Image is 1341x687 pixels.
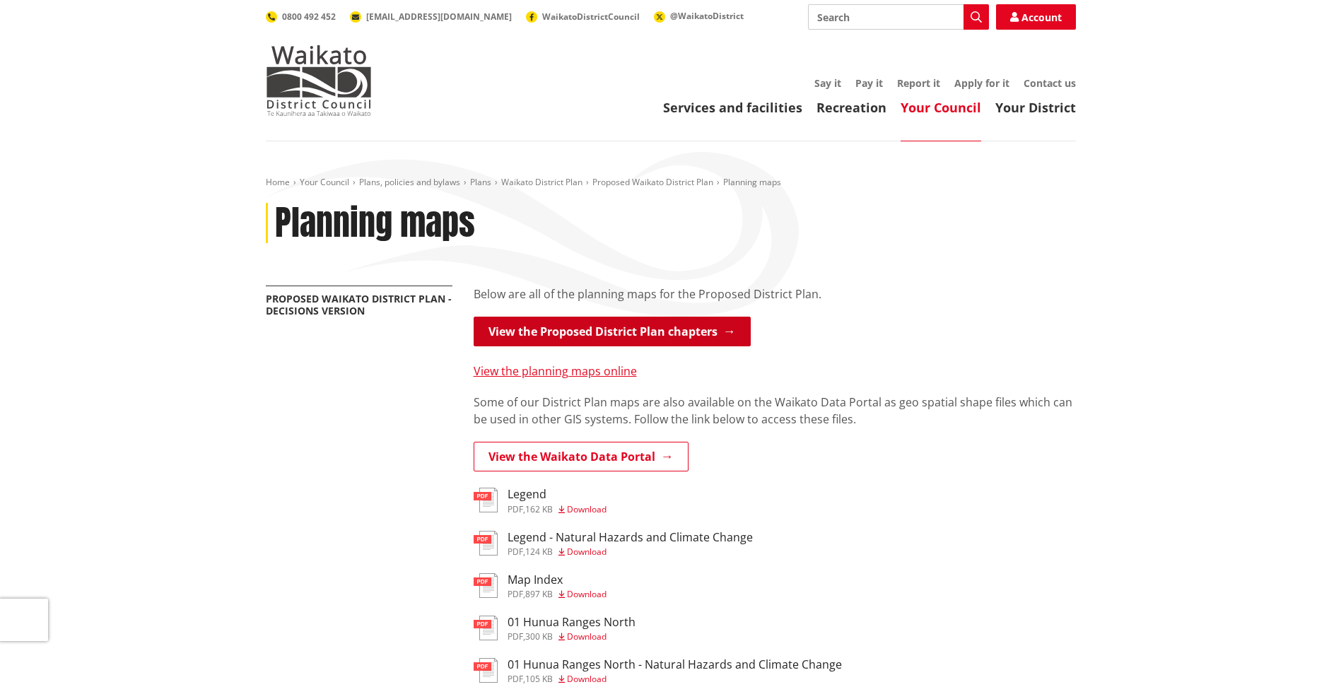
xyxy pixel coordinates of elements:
img: document-pdf.svg [474,616,498,640]
a: Legend pdf,162 KB Download [474,488,607,513]
a: Account [996,4,1076,30]
a: 0800 492 452 [266,11,336,23]
p: Some of our District Plan maps are also available on the Waikato Data Portal as geo spatial shape... [474,394,1076,428]
a: WaikatoDistrictCouncil [526,11,640,23]
a: Your District [995,99,1076,116]
a: Proposed Waikato District Plan - Decisions Version [266,292,452,317]
a: Plans [470,176,491,188]
div: , [508,675,842,683]
h3: 01 Hunua Ranges North [508,616,636,629]
img: document-pdf.svg [474,488,498,512]
a: Recreation [816,99,886,116]
a: @WaikatoDistrict [654,10,744,22]
a: Home [266,176,290,188]
span: 105 KB [525,673,553,685]
span: @WaikatoDistrict [670,10,744,22]
a: Say it [814,76,841,90]
img: document-pdf.svg [474,531,498,556]
span: Download [567,630,607,642]
span: pdf [508,546,523,558]
a: Proposed Waikato District Plan [592,176,713,188]
span: Download [567,546,607,558]
span: 300 KB [525,630,553,642]
div: , [508,633,636,641]
span: 0800 492 452 [282,11,336,23]
div: , [508,548,753,556]
a: View the Proposed District Plan chapters [474,317,751,346]
img: document-pdf.svg [474,573,498,598]
span: pdf [508,673,523,685]
a: Map Index pdf,897 KB Download [474,573,607,599]
span: Download [567,588,607,600]
a: Pay it [855,76,883,90]
h3: Legend - Natural Hazards and Climate Change [508,531,753,544]
a: View the Waikato Data Portal [474,442,689,471]
span: Planning maps [723,176,781,188]
div: , [508,590,607,599]
a: Services and facilities [663,99,802,116]
span: pdf [508,503,523,515]
a: 01 Hunua Ranges North - Natural Hazards and Climate Change pdf,105 KB Download [474,658,842,683]
span: pdf [508,588,523,600]
a: Report it [897,76,940,90]
h3: 01 Hunua Ranges North - Natural Hazards and Climate Change [508,658,842,671]
h3: Legend [508,488,607,501]
a: View the planning maps online [474,363,637,379]
span: Download [567,673,607,685]
div: , [508,505,607,514]
a: Waikato District Plan [501,176,582,188]
span: [EMAIL_ADDRESS][DOMAIN_NAME] [366,11,512,23]
p: Below are all of the planning maps for the Proposed District Plan. [474,286,1076,303]
a: [EMAIL_ADDRESS][DOMAIN_NAME] [350,11,512,23]
img: document-pdf.svg [474,658,498,683]
a: Apply for it [954,76,1009,90]
a: 01 Hunua Ranges North pdf,300 KB Download [474,616,636,641]
span: WaikatoDistrictCouncil [542,11,640,23]
span: Download [567,503,607,515]
span: 124 KB [525,546,553,558]
input: Search input [808,4,989,30]
a: Plans, policies and bylaws [359,176,460,188]
nav: breadcrumb [266,177,1076,189]
a: Your Council [300,176,349,188]
span: 897 KB [525,588,553,600]
span: pdf [508,630,523,642]
span: 162 KB [525,503,553,515]
h1: Planning maps [275,203,475,244]
a: Contact us [1024,76,1076,90]
a: Your Council [901,99,981,116]
a: Legend - Natural Hazards and Climate Change pdf,124 KB Download [474,531,753,556]
h3: Map Index [508,573,607,587]
img: Waikato District Council - Te Kaunihera aa Takiwaa o Waikato [266,45,372,116]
